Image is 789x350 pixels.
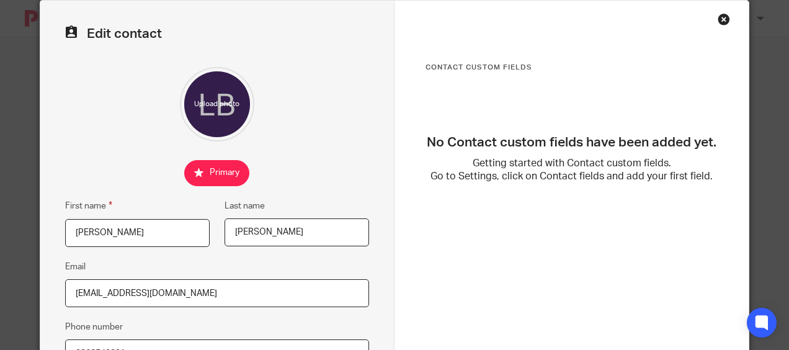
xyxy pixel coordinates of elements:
p: Getting started with Contact custom fields. Go to Settings, click on Contact fields and add your ... [426,157,718,184]
h2: Edit contact [65,25,369,42]
label: First name [65,199,112,213]
h3: No Contact custom fields have been added yet. [426,135,718,151]
label: Phone number [65,321,123,333]
h3: Contact Custom fields [426,63,718,73]
div: Close this dialog window [718,13,730,25]
label: Email [65,261,86,273]
label: Last name [225,200,265,212]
